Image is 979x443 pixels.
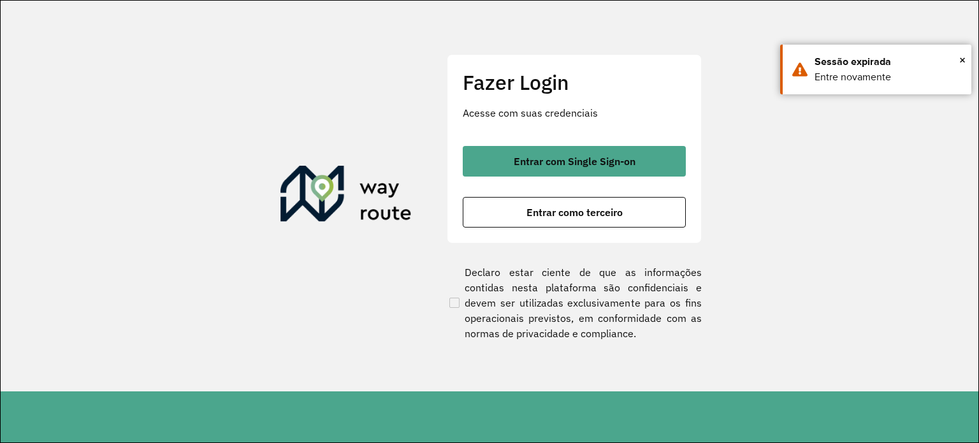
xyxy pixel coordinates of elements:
span: Entrar como terceiro [526,207,623,217]
label: Declaro estar ciente de que as informações contidas nesta plataforma são confidenciais e devem se... [447,265,702,341]
img: Roteirizador AmbevTech [280,166,412,227]
button: button [463,146,686,177]
div: Entre novamente [815,69,962,85]
button: button [463,197,686,228]
span: × [959,50,966,69]
span: Entrar com Single Sign-on [514,156,635,166]
h2: Fazer Login [463,70,686,94]
p: Acesse com suas credenciais [463,105,686,120]
div: Sessão expirada [815,54,962,69]
button: Close [959,50,966,69]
